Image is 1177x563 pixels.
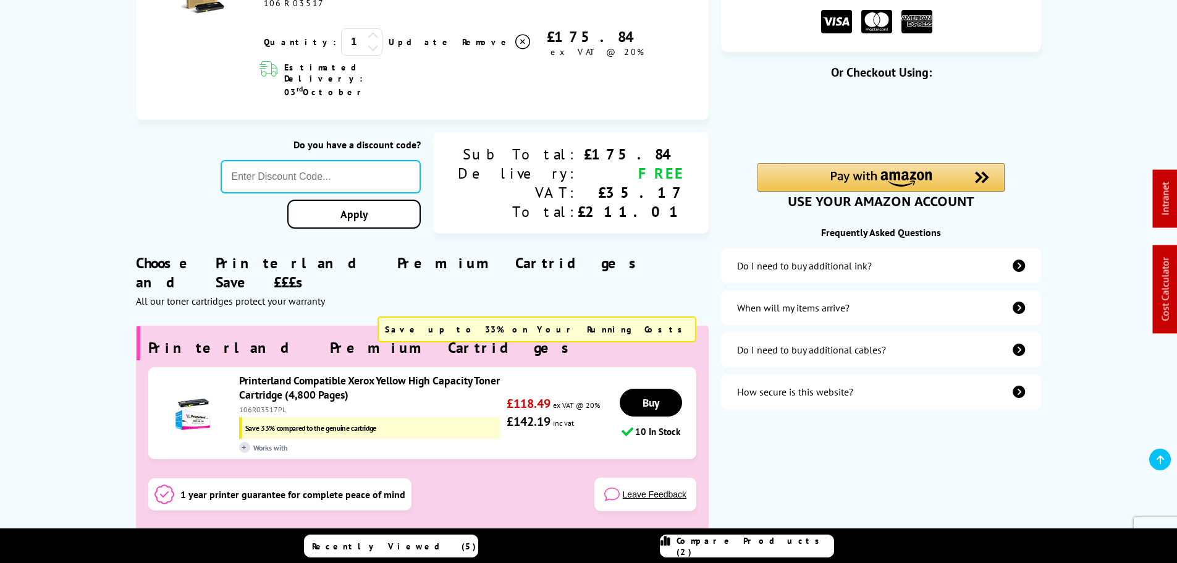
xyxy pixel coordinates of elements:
[721,248,1041,283] a: additional-ink
[532,27,662,46] div: £175.84
[553,418,574,428] span: inc vat
[180,488,405,501] span: 1 year printer guarantee for complete peace of mind
[721,332,1041,367] a: additional-cables
[901,10,932,34] img: American Express
[578,145,684,164] div: £175.84
[239,442,501,453] span: Works with
[458,202,578,221] div: Total:
[601,484,691,505] button: Leave Feedback
[551,46,644,57] span: ex VAT @ 20%
[737,344,886,356] div: Do I need to buy additional cables?
[378,316,696,342] div: Save up to 33% on Your Running Costs
[264,36,336,48] span: Quantity:
[604,488,620,501] img: comment-sharp-light.svg
[757,100,1005,142] iframe: PayPal
[578,202,684,221] div: £211.01
[507,413,551,430] strong: £142.19
[148,338,576,357] h2: Printerland Premium Cartridges
[221,138,421,151] div: Do you have a discount code?
[612,426,690,438] div: 10 In Stock
[578,183,684,202] div: £35.17
[239,373,500,402] a: Printerland Compatible Xerox Yellow High Capacity Toner Cartridge (4,800 Pages)
[136,295,709,307] div: All our toner cartridges protect your warranty
[284,62,437,98] span: Estimated Delivery: 03 October
[221,160,421,193] input: Enter Discount Code...
[462,33,532,51] a: Delete item from your basket
[721,64,1041,80] div: Or Checkout Using:
[154,485,174,504] img: 1 year Printer Guarantee
[737,260,872,272] div: Do I need to buy additional ink?
[312,541,476,552] span: Recently Viewed (5)
[737,386,853,398] div: How secure is this website?
[1159,182,1171,216] a: Intranet
[1159,258,1171,321] a: Cost Calculator
[660,535,834,557] a: Compare Products (2)
[721,226,1041,239] div: Frequently Asked Questions
[821,10,852,34] img: VISA
[304,535,478,557] a: Recently Viewed (5)
[297,84,303,93] sup: rd
[737,302,850,314] div: When will my items arrive?
[458,164,578,183] div: Delivery:
[239,405,501,414] div: 106R03517PL
[721,375,1041,409] a: secure-website
[677,535,833,557] span: Compare Products (2)
[553,400,600,410] span: ex VAT @ 20%
[389,36,452,48] a: Update
[507,396,551,412] strong: £118.49
[643,396,659,410] span: Buy
[239,442,250,453] i: +
[721,290,1041,325] a: items-arrive
[239,417,501,439] div: Save 33% compared to the genuine cartridge
[136,235,709,326] div: Choose Printerland Premium Cartridges and Save £££s
[861,10,892,34] img: MASTER CARD
[620,489,687,499] span: Leave Feedback
[458,145,578,164] div: Sub Total:
[287,200,421,229] a: Apply
[757,163,1005,206] div: Amazon Pay - Use your Amazon account
[462,36,511,48] span: Remove
[172,391,215,434] img: Printerland Compatible Xerox Yellow High Capacity Toner Cartridge (4,800 Pages)
[458,183,578,202] div: VAT:
[578,164,684,183] div: FREE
